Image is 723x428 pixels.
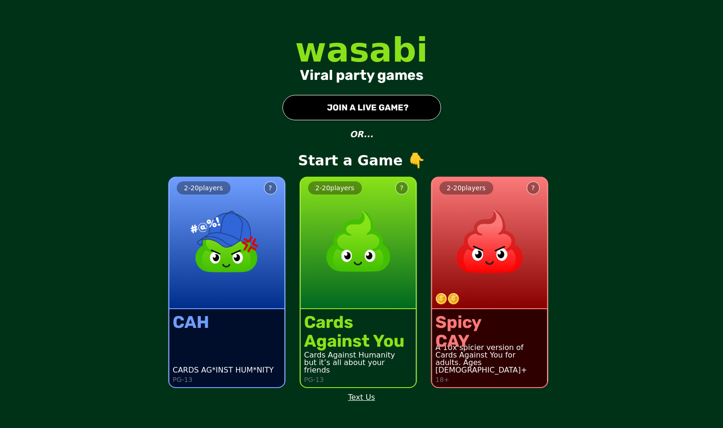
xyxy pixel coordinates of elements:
[315,184,354,192] span: 2 - 20 players
[282,95,441,120] button: JOIN A LIVE GAME?
[173,366,274,374] div: CARDS AG*INST HUM*NITY
[400,183,403,193] div: ?
[435,313,481,332] div: Spicy
[304,313,404,332] div: Cards
[447,184,486,192] span: 2 - 20 players
[264,181,277,195] button: ?
[268,183,272,193] div: ?
[304,332,404,350] div: Against You
[435,344,543,374] div: A 10x spicier version of Cards Against You for adults. Ages [DEMOGRAPHIC_DATA]+
[435,293,447,304] img: token
[348,392,375,403] a: Text Us
[448,200,531,283] img: product image
[300,67,424,84] div: Viral party games
[304,376,324,383] p: PG-13
[435,332,481,350] div: CAY
[185,200,268,283] img: product image
[295,33,428,67] div: wasabi
[317,200,399,283] img: product image
[448,293,459,304] img: token
[304,359,412,374] div: but it’s all about your friends
[304,351,412,359] div: Cards Against Humanity
[298,152,425,169] p: Start a Game 👇
[526,181,540,195] button: ?
[173,313,209,332] div: CAH
[184,184,223,192] span: 2 - 20 players
[173,376,192,383] p: PG-13
[395,181,408,195] button: ?
[350,128,373,141] p: OR...
[435,376,449,383] p: 18+
[531,183,534,193] div: ?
